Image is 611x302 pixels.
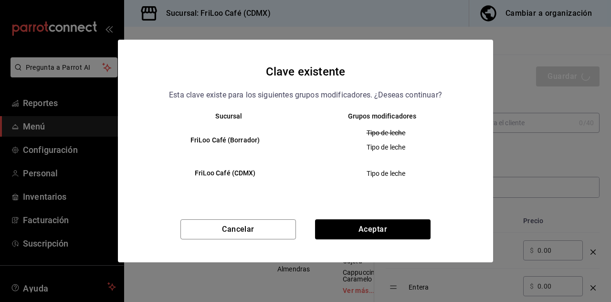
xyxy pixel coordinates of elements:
span: Tipo de leche [314,128,458,138]
h4: Clave existente [266,63,345,81]
button: Cancelar [180,219,296,239]
span: Tipo de leche [314,142,458,152]
p: Esta clave existe para los siguientes grupos modificadores. ¿Deseas continuar? [169,89,442,101]
span: Tipo de leche [314,169,458,178]
h6: FriLoo Café (Borrador) [152,135,298,146]
button: Aceptar [315,219,431,239]
h6: FriLoo Café (CDMX) [152,168,298,179]
th: Sucursal [137,112,305,120]
th: Grupos modificadores [305,112,474,120]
